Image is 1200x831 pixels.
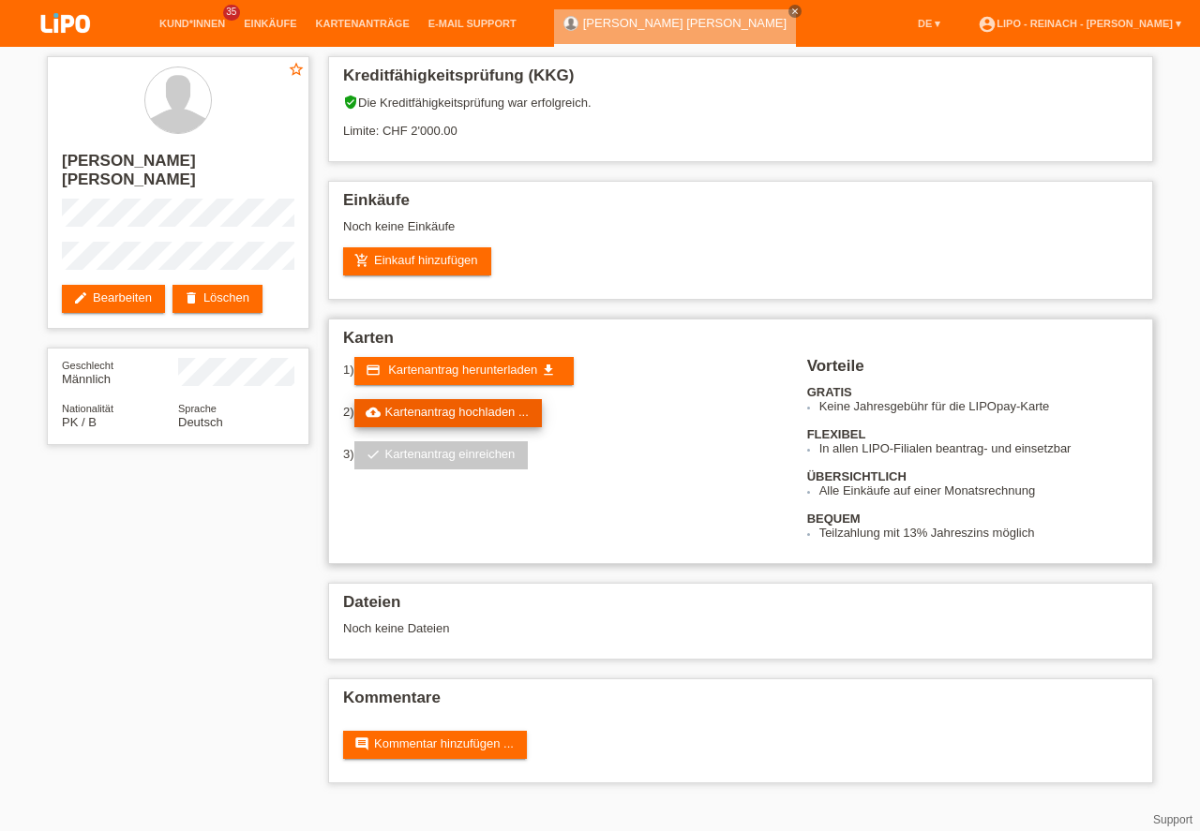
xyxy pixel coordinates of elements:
[62,403,113,414] span: Nationalität
[819,483,1138,497] li: Alle Einkäufe auf einer Monatsrechnung
[807,469,907,483] b: ÜBERSICHTLICH
[343,357,784,385] div: 1)
[343,95,358,110] i: verified_user
[172,285,262,313] a: deleteLöschen
[62,360,113,371] span: Geschlecht
[366,447,381,462] i: check
[343,621,916,635] div: Noch keine Dateien
[62,152,294,199] h2: [PERSON_NAME] [PERSON_NAME]
[223,5,240,21] span: 35
[541,363,556,378] i: get_app
[343,731,527,759] a: commentKommentar hinzufügen ...
[62,358,178,386] div: Männlich
[908,18,950,29] a: DE ▾
[178,415,223,429] span: Deutsch
[234,18,306,29] a: Einkäufe
[354,399,542,427] a: cloud_uploadKartenantrag hochladen ...
[788,5,802,18] a: close
[62,415,97,429] span: Pakistan / B / 09.07.2015
[343,689,1138,717] h2: Kommentare
[354,253,369,268] i: add_shopping_cart
[73,290,88,305] i: edit
[790,7,800,16] i: close
[388,363,537,377] span: Kartenantrag herunterladen
[343,399,784,427] div: 2)
[354,357,574,385] a: credit_card Kartenantrag herunterladen get_app
[62,285,165,313] a: editBearbeiten
[343,95,1138,152] div: Die Kreditfähigkeitsprüfung war erfolgreich. Limite: CHF 2'000.00
[343,329,1138,357] h2: Karten
[178,403,217,414] span: Sprache
[819,526,1138,540] li: Teilzahlung mit 13% Jahreszins möglich
[583,16,787,30] a: [PERSON_NAME] [PERSON_NAME]
[978,15,997,34] i: account_circle
[807,357,1138,385] h2: Vorteile
[366,405,381,420] i: cloud_upload
[184,290,199,305] i: delete
[819,399,1138,413] li: Keine Jahresgebühr für die LIPOpay-Karte
[354,736,369,751] i: comment
[807,512,861,526] b: BEQUEM
[19,38,112,52] a: LIPO pay
[419,18,526,29] a: E-Mail Support
[307,18,419,29] a: Kartenanträge
[819,441,1138,455] li: In allen LIPO-Filialen beantrag- und einsetzbar
[343,219,1138,247] div: Noch keine Einkäufe
[807,385,852,399] b: GRATIS
[150,18,234,29] a: Kund*innen
[343,441,784,469] div: 3)
[968,18,1191,29] a: account_circleLIPO - Reinach - [PERSON_NAME] ▾
[807,427,866,441] b: FLEXIBEL
[354,441,529,469] a: checkKartenantrag einreichen
[366,363,381,378] i: credit_card
[288,61,305,78] i: star_border
[1153,813,1192,826] a: Support
[343,67,1138,95] h2: Kreditfähigkeitsprüfung (KKG)
[288,61,305,81] a: star_border
[343,191,1138,219] h2: Einkäufe
[343,247,491,275] a: add_shopping_cartEinkauf hinzufügen
[343,593,1138,621] h2: Dateien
